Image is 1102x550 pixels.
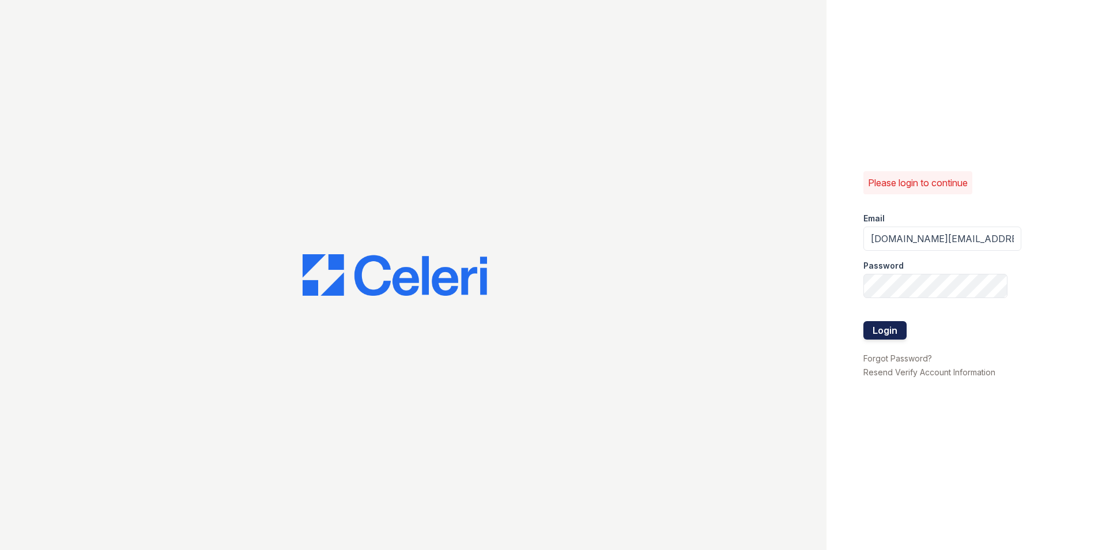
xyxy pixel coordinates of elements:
label: Password [863,260,904,272]
p: Please login to continue [868,176,968,190]
img: CE_Logo_Blue-a8612792a0a2168367f1c8372b55b34899dd931a85d93a1a3d3e32e68fde9ad4.png [303,254,487,296]
a: Resend Verify Account Information [863,367,995,377]
a: Forgot Password? [863,353,932,363]
button: Login [863,321,907,340]
label: Email [863,213,885,224]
